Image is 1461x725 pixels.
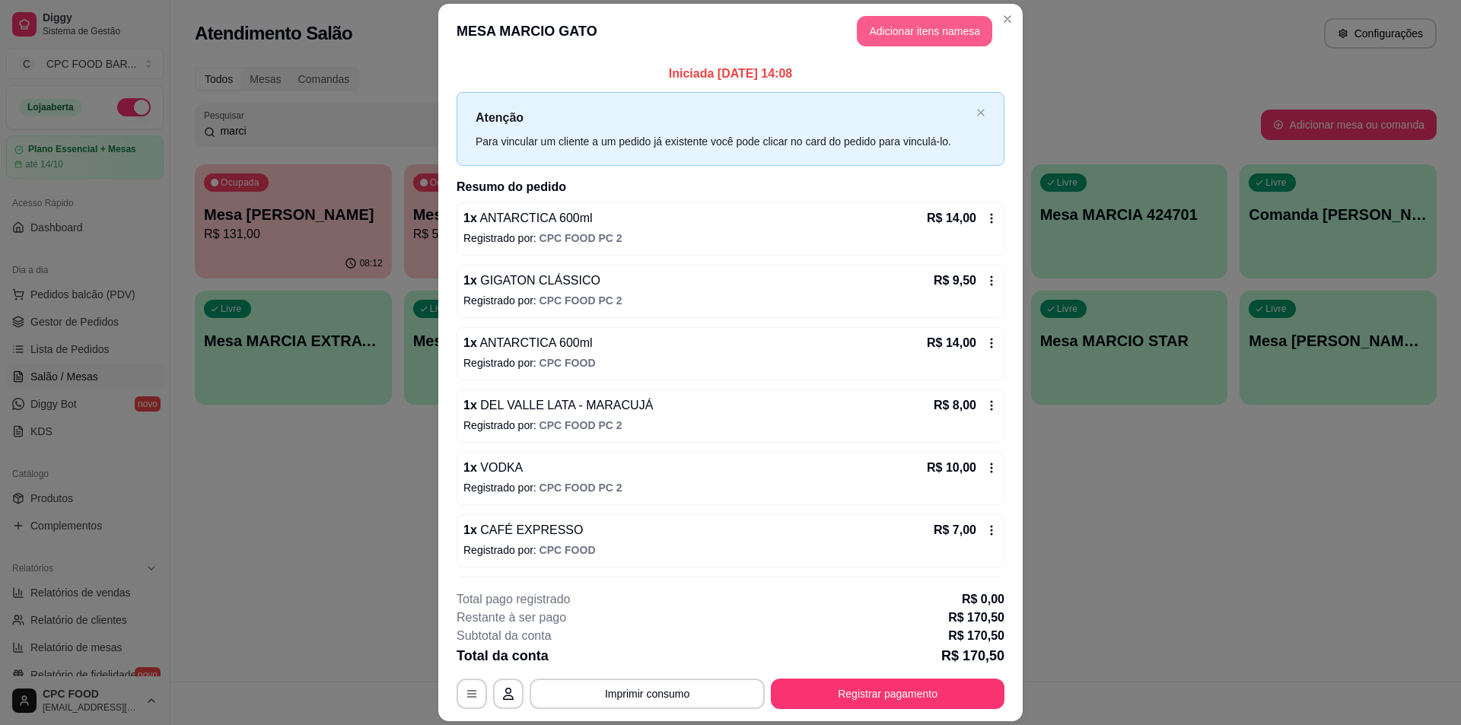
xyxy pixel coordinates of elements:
[463,209,593,227] p: 1 x
[540,357,596,369] span: CPC FOOD
[463,480,998,495] p: Registrado por:
[463,355,998,370] p: Registrado por:
[457,609,566,627] p: Restante à ser pago
[438,4,1023,59] header: MESA MARCIO GATO
[457,65,1004,83] p: Iniciada [DATE] 14:08
[857,16,992,46] button: Adicionar itens namesa
[477,523,584,536] span: CAFÉ EXPRESSO
[457,590,570,609] p: Total pago registrado
[934,272,976,290] p: R$ 9,50
[771,679,1004,709] button: Registrar pagamento
[477,399,653,412] span: DEL VALLE LATA - MARACUJÁ
[463,459,523,477] p: 1 x
[463,396,653,415] p: 1 x
[948,627,1004,645] p: R$ 170,50
[463,293,998,308] p: Registrado por:
[934,396,976,415] p: R$ 8,00
[476,133,970,150] div: Para vincular um cliente a um pedido já existente você pode clicar no card do pedido para vinculá...
[976,108,985,117] span: close
[463,231,998,246] p: Registrado por:
[540,544,596,556] span: CPC FOOD
[941,645,1004,666] p: R$ 170,50
[962,590,1004,609] p: R$ 0,00
[477,211,593,224] span: ANTARCTICA 600ml
[948,609,1004,627] p: R$ 170,50
[476,108,970,127] p: Atenção
[927,334,976,352] p: R$ 14,00
[463,272,600,290] p: 1 x
[463,334,593,352] p: 1 x
[540,294,622,307] span: CPC FOOD PC 2
[457,645,549,666] p: Total da conta
[540,482,622,494] span: CPC FOOD PC 2
[976,108,985,118] button: close
[540,419,622,431] span: CPC FOOD PC 2
[477,274,600,287] span: GIGATON CLÁSSICO
[530,679,765,709] button: Imprimir consumo
[457,627,552,645] p: Subtotal da conta
[463,542,998,558] p: Registrado por:
[995,7,1020,31] button: Close
[477,461,523,474] span: VODKA
[477,336,593,349] span: ANTARCTICA 600ml
[934,521,976,539] p: R$ 7,00
[927,209,976,227] p: R$ 14,00
[927,459,976,477] p: R$ 10,00
[457,178,1004,196] h2: Resumo do pedido
[540,232,622,244] span: CPC FOOD PC 2
[463,521,583,539] p: 1 x
[463,418,998,433] p: Registrado por:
